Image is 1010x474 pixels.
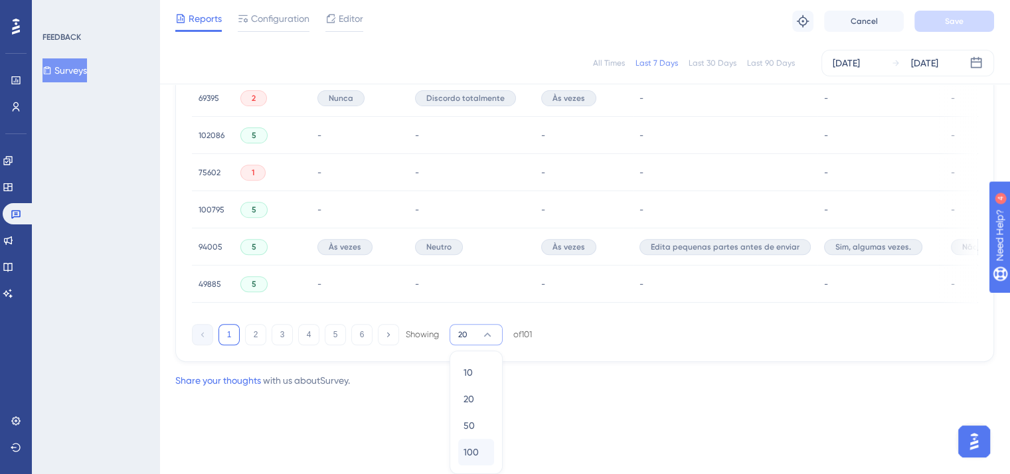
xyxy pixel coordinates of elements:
span: - [541,279,545,289]
span: - [951,93,955,104]
a: Share your thoughts [175,375,261,386]
span: - [415,167,419,178]
button: 4 [298,324,319,345]
button: 50 [458,412,494,439]
span: Às vezes [552,93,585,104]
div: All Times [593,58,625,68]
span: Configuration [251,11,309,27]
div: [DATE] [833,55,860,71]
button: Surveys [42,58,87,82]
button: 3 [272,324,293,345]
span: Sim, algumas vezes. [835,242,911,252]
span: 2 [252,93,256,104]
span: - [541,204,545,215]
span: 5 [252,204,256,215]
span: 10 [463,364,473,380]
div: of 101 [513,329,532,341]
span: - [639,130,643,141]
span: - [824,279,828,289]
span: 102086 [199,130,224,141]
div: FEEDBACK [42,32,81,42]
button: 20 [458,386,494,412]
span: - [639,279,643,289]
span: - [415,204,419,215]
span: 100 [463,444,479,460]
span: - [951,204,955,215]
span: - [824,93,828,104]
button: 20 [450,324,503,345]
span: Editor [339,11,363,27]
span: Reports [189,11,222,27]
button: 5 [325,324,346,345]
span: Edita pequenas partes antes de enviar [651,242,800,252]
div: Last 90 Days [747,58,795,68]
span: 94005 [199,242,222,252]
span: - [951,167,955,178]
button: Cancel [824,11,904,32]
span: 5 [252,242,256,252]
span: - [639,93,643,104]
span: - [415,130,419,141]
span: - [824,204,828,215]
div: 4 [92,7,96,17]
span: Neutro [426,242,452,252]
span: - [951,130,955,141]
button: 10 [458,359,494,386]
span: - [541,130,545,141]
span: 5 [252,279,256,289]
div: Last 7 Days [635,58,678,68]
span: Nunca [329,93,353,104]
span: - [639,204,643,215]
iframe: UserGuiding AI Assistant Launcher [954,422,994,461]
span: 50 [463,418,475,434]
button: 100 [458,439,494,465]
span: 69395 [199,93,219,104]
span: Cancel [851,16,878,27]
div: [DATE] [911,55,938,71]
span: - [317,279,321,289]
span: - [824,167,828,178]
div: Showing [406,329,439,341]
span: - [824,130,828,141]
span: 20 [463,391,474,407]
span: - [317,204,321,215]
span: Save [945,16,964,27]
span: 20 [458,329,467,340]
button: 6 [351,324,373,345]
span: 1 [252,167,254,178]
button: 1 [218,324,240,345]
button: 2 [245,324,266,345]
span: - [317,167,321,178]
span: Às vezes [329,242,361,252]
span: 49885 [199,279,221,289]
div: Last 30 Days [689,58,736,68]
span: - [951,279,955,289]
span: Às vezes [552,242,585,252]
span: 75602 [199,167,220,178]
button: Save [914,11,994,32]
span: - [639,167,643,178]
span: Need Help? [31,3,83,19]
span: - [541,167,545,178]
span: - [317,130,321,141]
span: Discordo totalmente [426,93,505,104]
span: - [415,279,419,289]
span: 100795 [199,204,224,215]
div: with us about Survey . [175,372,350,388]
span: 5 [252,130,256,141]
